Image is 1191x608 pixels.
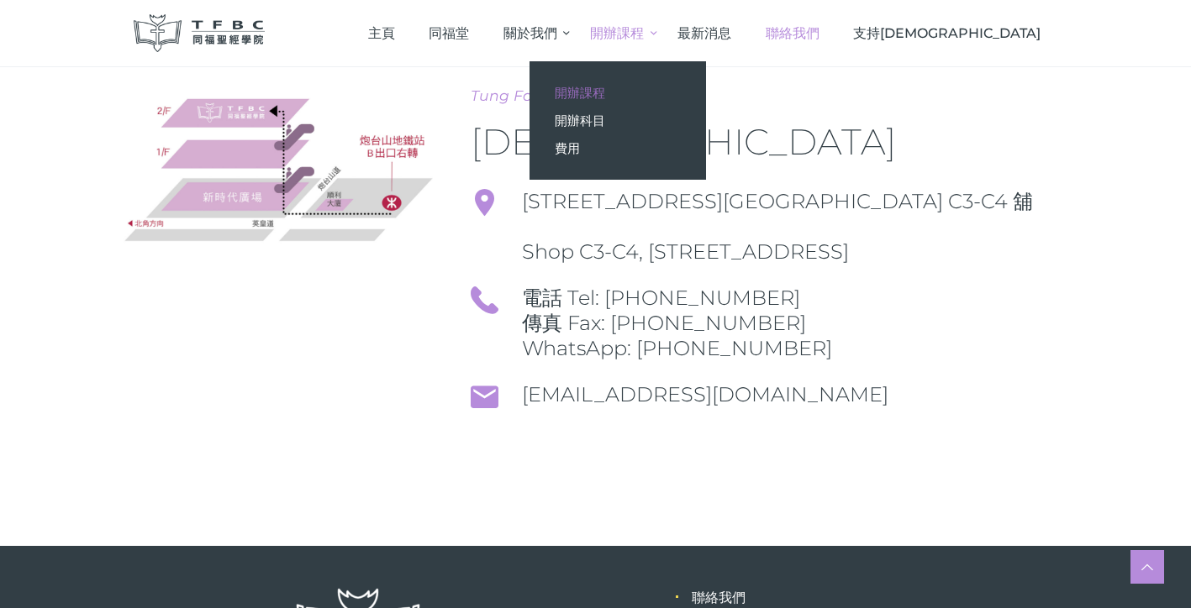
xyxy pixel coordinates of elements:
[590,25,644,41] span: 開辦課程
[368,25,395,41] span: 主頁
[350,8,412,58] a: 主頁
[522,382,888,406] a: [EMAIL_ADDRESS][DOMAIN_NAME]
[853,25,1041,41] span: 支持[DEMOGRAPHIC_DATA]
[471,85,1049,107] span: Tung Fook Bible College
[555,140,580,156] span: 費用
[429,25,469,41] span: 同福堂
[1130,550,1164,584] a: Scroll to top
[412,8,487,58] a: 同福堂
[522,214,1050,265] span: Shop C3-C4, [STREET_ADDRESS]
[661,8,749,58] a: 最新消息
[471,120,897,164] span: [DEMOGRAPHIC_DATA]
[487,8,574,58] a: 關於我們
[522,311,1050,336] span: 傳真 Fax: [PHONE_NUMBER]
[677,25,731,41] span: 最新消息
[573,8,661,58] a: 開辦課程
[692,590,746,605] a: 聯絡我們
[766,25,819,41] span: 聯絡我們
[503,25,557,41] span: 關於我們
[522,336,1050,361] span: WhatsApp: [PHONE_NUMBER]
[555,85,605,101] span: 開辦課程
[748,8,836,58] a: 聯絡我們
[134,14,265,52] img: 同福聖經學院 TFBC
[530,79,706,107] a: 開辦課程
[522,286,800,310] a: 電話 Tel: [PHONE_NUMBER]
[555,113,605,128] span: 開辦科目
[530,134,706,162] a: 費用
[522,189,1050,214] span: [STREET_ADDRESS][GEOGRAPHIC_DATA] C3-C4 舖
[530,107,706,134] a: 開辦科目
[836,8,1058,58] a: 支持[DEMOGRAPHIC_DATA]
